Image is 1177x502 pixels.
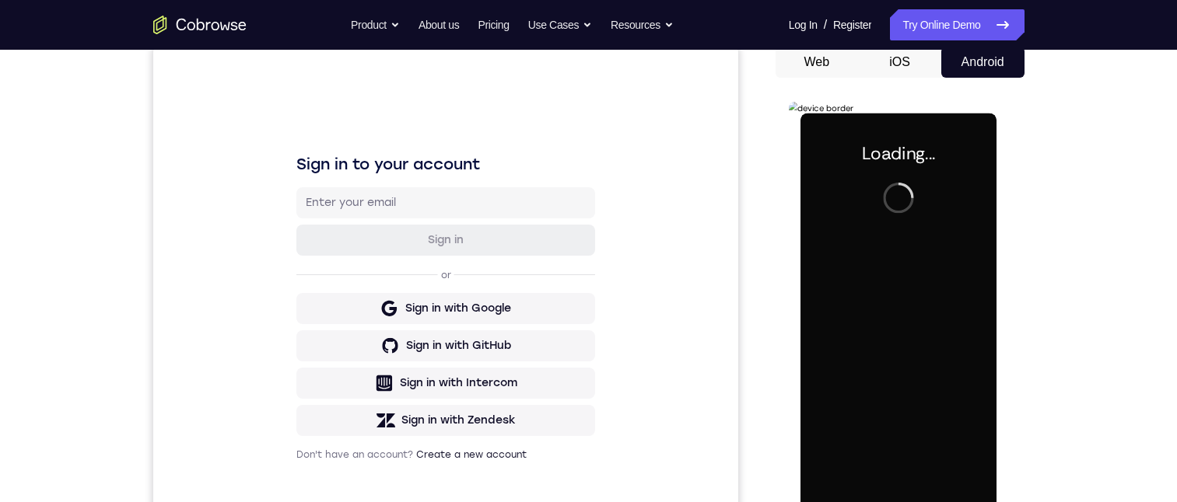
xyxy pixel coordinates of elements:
a: Go to the home page [153,16,247,34]
button: Resources [611,9,674,40]
a: About us [419,9,459,40]
div: Sign in with Zendesk [248,366,363,382]
a: Pricing [478,9,509,40]
p: or [285,222,301,235]
div: Sign in with Google [252,254,358,270]
button: Sign in with Zendesk [143,358,442,389]
a: Try Online Demo [890,9,1024,40]
div: Sign in with Intercom [247,329,364,344]
button: Sign in with Intercom [143,321,442,352]
a: Register [833,9,871,40]
button: Web [776,47,859,78]
span: / [824,16,827,34]
button: Sign in with Google [143,246,442,277]
button: Use Cases [528,9,592,40]
button: Product [351,9,400,40]
a: Log In [789,9,818,40]
button: iOS [858,47,941,78]
a: Create a new account [263,403,373,413]
div: Sign in with GitHub [253,291,358,307]
button: Sign in with GitHub [143,284,442,315]
button: Android [941,47,1025,78]
p: Don't have an account? [143,402,442,414]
